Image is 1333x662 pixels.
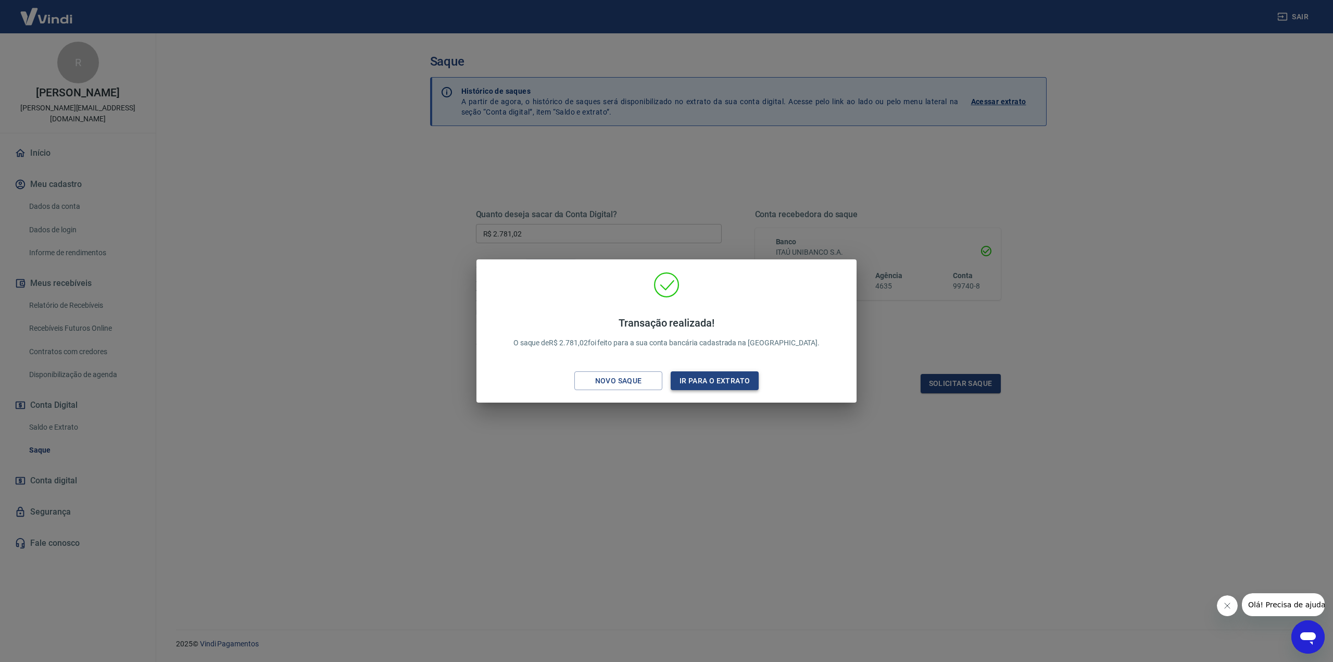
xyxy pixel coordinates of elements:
span: Olá! Precisa de ajuda? [6,7,87,16]
iframe: Botão para abrir a janela de mensagens [1291,620,1325,654]
p: O saque de R$ 2.781,02 foi feito para a sua conta bancária cadastrada na [GEOGRAPHIC_DATA]. [513,317,820,348]
button: Ir para o extrato [671,371,759,391]
button: Novo saque [574,371,662,391]
iframe: Fechar mensagem [1217,595,1238,616]
div: Novo saque [583,374,655,388]
iframe: Mensagem da empresa [1242,593,1325,616]
h4: Transação realizada! [513,317,820,329]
